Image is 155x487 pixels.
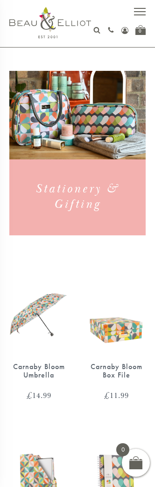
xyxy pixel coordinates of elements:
[135,25,146,35] a: 0
[9,363,68,380] div: Carnaby Bloom Umbrella
[87,277,146,400] a: Carnaby Bloom Box File Carnaby Bloom Box File £11.99
[87,363,146,380] div: Carnaby Bloom Box File
[116,443,129,456] span: 0
[9,277,68,400] a: Carnaby Bloom Umbrella Carnaby Bloom Umbrella £14.99
[87,277,146,353] img: Carnaby Bloom Box File
[9,7,91,38] img: logo
[27,390,32,401] span: £
[27,390,51,401] bdi: 14.99
[16,181,139,212] h1: Stationery & Gifting
[104,390,129,401] bdi: 11.99
[104,390,110,401] span: £
[9,277,68,353] img: Carnaby Bloom Umbrella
